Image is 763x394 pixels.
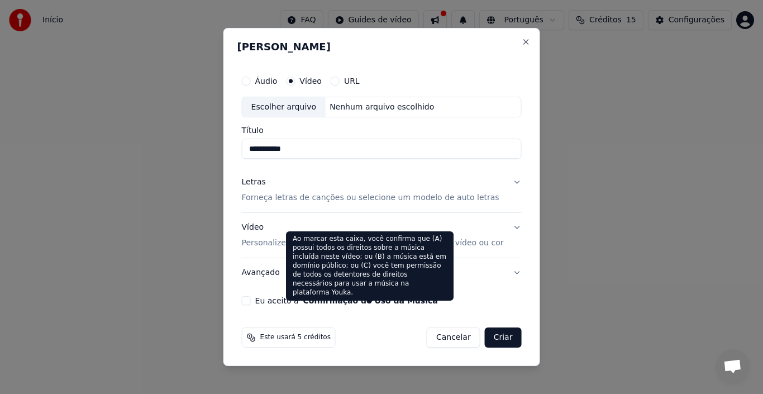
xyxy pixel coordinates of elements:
[325,102,438,113] div: Nenhum arquivo escolhido
[260,333,331,342] span: Este usará 5 créditos
[242,222,504,249] div: Vídeo
[255,297,438,305] label: Eu aceito a
[303,297,438,305] button: Eu aceito a
[242,238,504,249] p: Personalize o vídeo de [PERSON_NAME]: use imagem, vídeo ou cor
[299,77,322,85] label: Vídeo
[485,327,522,348] button: Criar
[242,213,522,258] button: VídeoPersonalize o vídeo de [PERSON_NAME]: use imagem, vídeo ou cor
[237,42,526,52] h2: [PERSON_NAME]
[344,77,360,85] label: URL
[427,327,480,348] button: Cancelar
[286,231,454,301] div: Ao marcar esta caixa, você confirma que (A) possui todos os direitos sobre a música incluída nest...
[242,177,266,188] div: Letras
[242,193,499,204] p: Forneça letras de canções ou selecione um modelo de auto letras
[242,127,522,135] label: Título
[242,258,522,287] button: Avançado
[242,168,522,213] button: LetrasForneça letras de canções ou selecione um modelo de auto letras
[255,77,278,85] label: Áudio
[242,97,326,117] div: Escolher arquivo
